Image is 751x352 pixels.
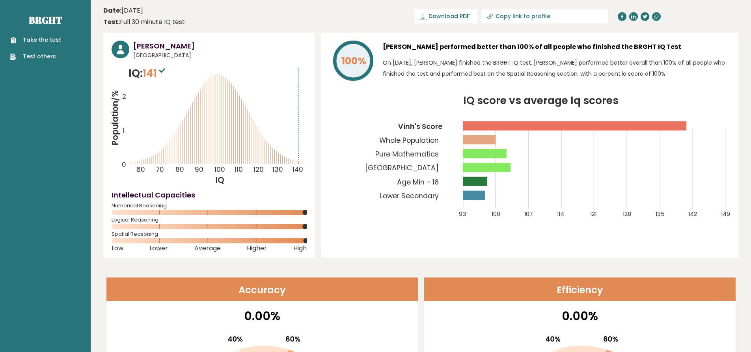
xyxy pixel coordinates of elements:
[133,41,307,51] h3: [PERSON_NAME]
[10,52,61,61] a: Test others
[424,278,736,301] header: Efficiency
[429,12,470,20] span: Download PDF
[375,149,439,159] tspan: Pure Mathematics
[235,165,243,174] tspan: 110
[133,51,307,60] span: [GEOGRAPHIC_DATA]
[112,190,307,200] h4: Intellectual Capacities
[688,210,697,218] tspan: 142
[112,233,307,236] span: Spatial Reasoning
[112,307,413,325] p: 0.00%
[195,165,203,174] tspan: 90
[103,17,120,26] b: Test:
[247,247,267,250] span: Higher
[273,165,283,174] tspan: 130
[293,247,307,250] span: High
[365,163,439,173] tspan: [GEOGRAPHIC_DATA]
[122,160,126,169] tspan: 0
[492,210,500,218] tspan: 100
[106,278,418,301] header: Accuracy
[103,17,185,27] div: Full 30 minute IQ test
[123,126,125,135] tspan: 1
[429,307,731,325] p: 0.00%
[341,54,366,68] tspan: 100%
[10,36,61,44] a: Take the test
[623,210,631,218] tspan: 128
[103,6,121,15] b: Date:
[156,165,164,174] tspan: 70
[397,177,439,187] tspan: Age Min - 18
[122,92,126,102] tspan: 2
[557,210,564,218] tspan: 114
[463,93,619,108] tspan: IQ score vs average Iq scores
[459,210,466,218] tspan: 93
[721,210,730,218] tspan: 149
[112,247,123,250] span: Low
[29,14,62,26] a: Brght
[216,175,225,186] tspan: IQ
[129,65,167,81] p: IQ:
[590,210,596,218] tspan: 121
[293,165,303,174] tspan: 140
[112,218,307,222] span: Logical Reasoning
[143,66,167,80] span: 141
[110,90,121,145] tspan: Population/%
[414,9,477,23] a: Download PDF
[398,122,442,131] tspan: Vinh's Score
[524,210,533,218] tspan: 107
[149,247,168,250] span: Lower
[380,191,439,201] tspan: Lower Secondary
[656,210,665,218] tspan: 135
[175,165,184,174] tspan: 80
[194,247,221,250] span: Average
[383,57,730,79] p: On [DATE], [PERSON_NAME] finished the BRGHT IQ test. [PERSON_NAME] performed better overall than ...
[214,165,225,174] tspan: 100
[383,41,730,53] h3: [PERSON_NAME] performed better than 100% of all people who finished the BRGHT IQ Test
[253,165,264,174] tspan: 120
[379,136,439,145] tspan: Whole Population
[136,165,145,174] tspan: 60
[103,6,143,15] time: [DATE]
[112,204,307,207] span: Numerical Reasoning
